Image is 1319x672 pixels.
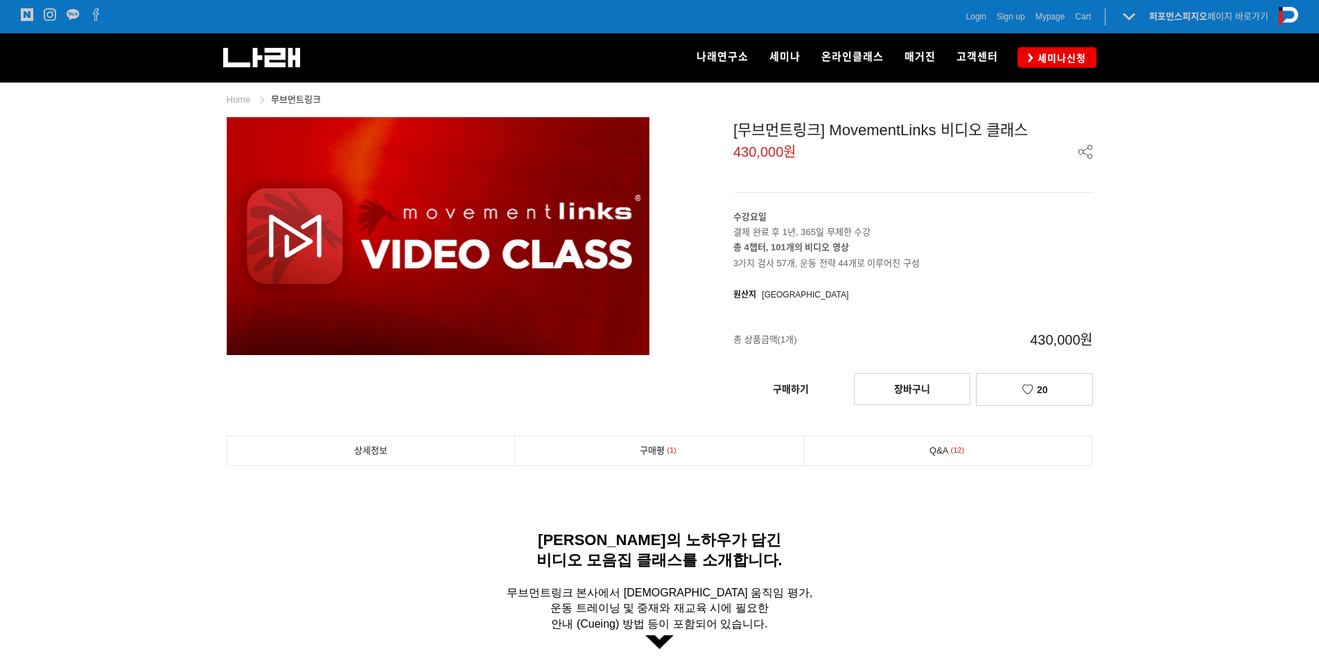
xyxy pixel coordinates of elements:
[811,33,894,82] a: 온라인클래스
[645,635,674,649] img: f030a97b84650.png
[821,51,884,63] span: 온라인클래스
[1149,11,1268,21] a: 퍼포먼스피지오페이지 바로가기
[515,436,803,465] a: 구매평1
[271,94,321,105] a: 무브먼트링크
[697,51,749,63] span: 나래연구소
[733,242,849,252] strong: 총 4챕터, 101개의 비디오 영상
[949,443,967,458] span: 12
[946,33,1008,82] a: 고객센터
[536,551,782,569] span: 비디오 모음집 클래스를 소개합니다.
[507,587,812,598] span: 무브먼트링크 본사에서 [DEMOGRAPHIC_DATA] 움직임 평가,
[769,51,801,63] span: 세미나
[997,10,1025,24] a: Sign up
[733,117,1093,140] div: [무브먼트링크] MovementLinks 비디오 클래스
[538,531,781,549] span: [PERSON_NAME]의 노하우가 담긴
[976,373,1092,406] a: 20
[894,33,946,82] a: 매거진
[762,290,848,300] span: [GEOGRAPHIC_DATA]
[551,618,767,630] span: 안내 (Cueing) 방법 등이 포함되어 있습니다.
[733,145,796,159] span: 430,000원
[905,51,936,63] span: 매거진
[733,317,914,363] span: 총 상품금액(1개)
[1075,10,1091,24] a: Cart
[733,374,848,404] a: 구매하기
[227,436,515,465] a: 상세정보
[686,33,759,82] a: 나래연구소
[1017,47,1097,67] a: 세미나신청
[854,373,970,405] a: 장바구니
[804,436,1092,465] a: Q&A12
[759,33,811,82] a: 세미나
[1037,384,1048,395] span: 20
[733,240,1093,270] p: 3가지 검사 57개, 운동 전략 44개로 이루어진 구성
[1036,10,1065,24] a: Mypage
[1033,51,1086,65] span: 세미나신청
[1149,11,1207,21] strong: 퍼포먼스피지오
[957,51,998,63] span: 고객센터
[733,212,767,222] strong: 수강요일
[966,10,986,24] a: Login
[914,317,1093,363] span: 430,000원
[550,602,769,614] span: 운동 트레이닝 및 중재와 재교육 시에 필요한
[733,209,1093,240] p: 결제 완료 후 1년, 365일 무제한 수강
[733,290,756,300] span: 원산지
[227,94,251,105] a: Home
[665,443,679,458] span: 1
